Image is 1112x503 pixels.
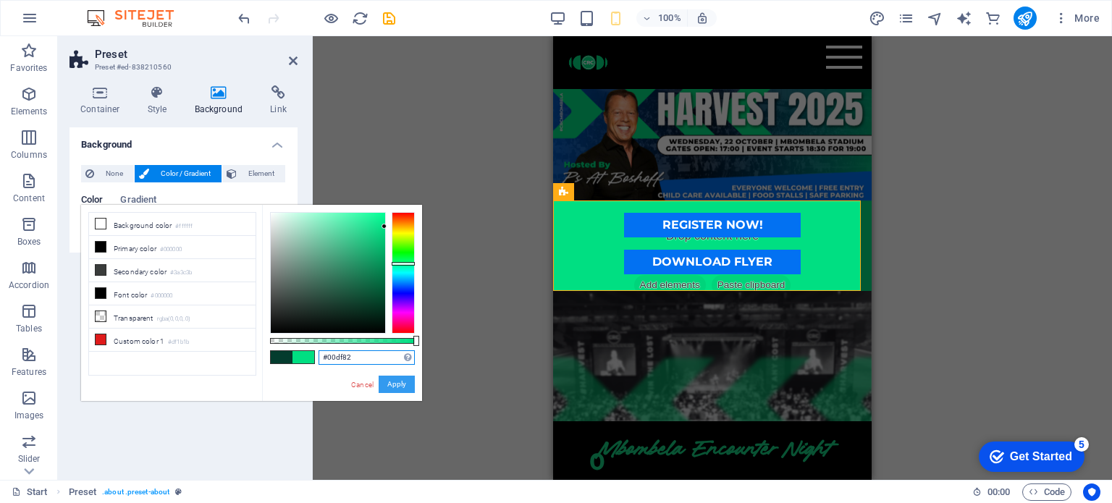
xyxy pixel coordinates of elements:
[98,165,130,182] span: None
[1014,7,1037,30] button: publish
[972,483,1011,501] h6: Session time
[985,10,1001,27] i: Commerce
[259,85,298,116] h4: Link
[927,9,944,27] button: navigator
[170,268,192,278] small: #3a3c3b
[89,305,256,329] li: Transparent
[135,165,222,182] button: Color / Gradient
[898,10,914,27] i: Pages (Ctrl+Alt+S)
[102,483,169,501] span: . about .preset-about
[159,239,238,259] span: Paste clipboard
[292,351,314,363] span: #00df82
[89,282,256,305] li: Font color
[81,165,134,182] button: None
[1048,7,1105,30] button: More
[69,85,137,116] h4: Container
[636,9,688,27] button: 100%
[17,236,41,248] p: Boxes
[95,61,269,74] h3: Preset #ed-838210560
[18,453,41,465] p: Slider
[151,291,172,301] small: #000000
[11,149,47,161] p: Columns
[13,193,45,204] p: Content
[271,351,292,363] span: #043c2e
[69,483,182,501] nav: breadcrumb
[104,3,118,17] div: 5
[160,245,182,255] small: #000000
[89,259,256,282] li: Secondary color
[39,16,101,29] div: Get Started
[81,191,103,211] span: Color
[157,314,191,324] small: rgba(0,0,0,.0)
[69,483,97,501] span: Click to select. Double-click to edit
[898,9,915,27] button: pages
[9,279,49,291] p: Accordion
[89,236,256,259] li: Primary color
[350,379,375,390] a: Cancel
[89,213,256,236] li: Background color
[235,9,253,27] button: undo
[89,329,256,352] li: Custom color 1
[241,165,281,182] span: Element
[168,337,189,347] small: #df1b1b
[658,9,681,27] h6: 100%
[120,191,156,211] span: Gradient
[11,106,48,117] p: Elements
[956,10,972,27] i: AI Writer
[153,165,217,182] span: Color / Gradient
[236,10,253,27] i: Undo: Change background color (Ctrl+Z)
[998,486,1000,497] span: :
[69,127,298,153] h4: Background
[1029,483,1065,501] span: Code
[16,323,42,334] p: Tables
[1016,10,1033,27] i: Publish
[1022,483,1071,501] button: Code
[184,85,260,116] h4: Background
[696,12,709,25] i: On resize automatically adjust zoom level to fit chosen device.
[137,85,184,116] h4: Style
[12,366,46,378] p: Features
[10,62,47,74] p: Favorites
[14,410,44,421] p: Images
[8,7,114,38] div: Get Started 5 items remaining, 0% complete
[380,9,397,27] button: save
[985,9,1002,27] button: commerce
[987,483,1010,501] span: 00 00
[81,239,153,259] span: Add elements
[352,10,368,27] i: Reload page
[379,376,415,393] button: Apply
[351,9,368,27] button: reload
[1083,483,1100,501] button: Usercentrics
[83,9,192,27] img: Editor Logo
[322,9,340,27] button: Click here to leave preview mode and continue editing
[869,10,885,27] i: Design (Ctrl+Alt+Y)
[222,165,285,182] button: Element
[175,488,182,496] i: This element is a customizable preset
[1054,11,1100,25] span: More
[175,221,193,232] small: #ffffff
[12,483,48,501] a: Click to cancel selection. Double-click to open Pages
[95,48,298,61] h2: Preset
[927,10,943,27] i: Navigator
[869,9,886,27] button: design
[956,9,973,27] button: text_generator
